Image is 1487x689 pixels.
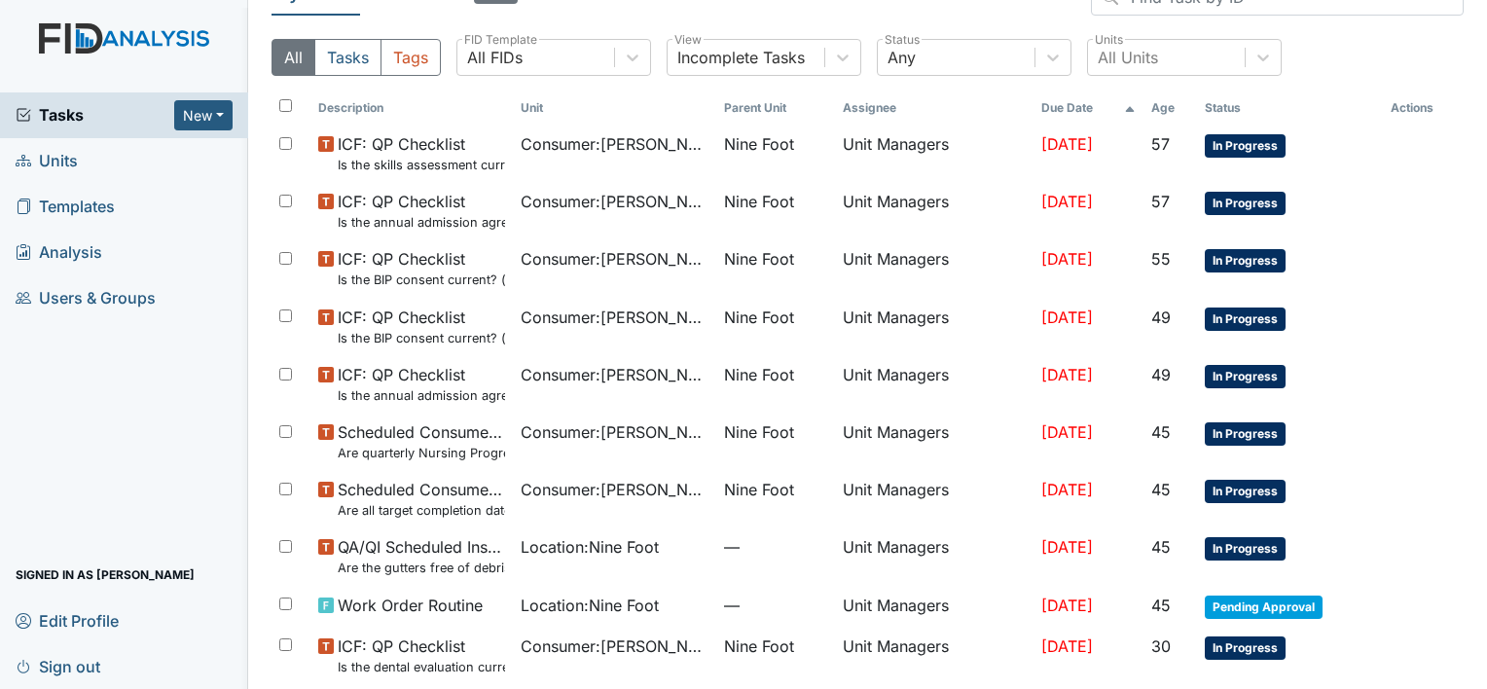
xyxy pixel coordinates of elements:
[835,470,1034,527] td: Unit Managers
[521,594,659,617] span: Location : Nine Foot
[1041,537,1093,557] span: [DATE]
[1041,249,1093,269] span: [DATE]
[1205,596,1323,619] span: Pending Approval
[1151,365,1171,384] span: 49
[835,91,1034,125] th: Assignee
[724,306,794,329] span: Nine Foot
[835,125,1034,182] td: Unit Managers
[724,247,794,271] span: Nine Foot
[513,91,715,125] th: Toggle SortBy
[16,237,102,268] span: Analysis
[381,39,441,76] button: Tags
[521,478,707,501] span: Consumer : [PERSON_NAME]
[338,190,505,232] span: ICF: QP Checklist Is the annual admission agreement current? (document the date in the comment se...
[338,444,505,462] small: Are quarterly Nursing Progress Notes/Visual Assessments completed by the end of the month followi...
[1041,596,1093,615] span: [DATE]
[338,559,505,577] small: Are the gutters free of debris?
[1151,480,1171,499] span: 45
[1041,636,1093,656] span: [DATE]
[724,132,794,156] span: Nine Foot
[1205,636,1286,660] span: In Progress
[338,247,505,289] span: ICF: QP Checklist Is the BIP consent current? (document the date, BIP number in the comment section)
[677,46,805,69] div: Incomplete Tasks
[16,651,100,681] span: Sign out
[1205,365,1286,388] span: In Progress
[835,586,1034,627] td: Unit Managers
[314,39,381,76] button: Tasks
[724,420,794,444] span: Nine Foot
[835,298,1034,355] td: Unit Managers
[724,190,794,213] span: Nine Foot
[1041,134,1093,154] span: [DATE]
[1151,422,1171,442] span: 45
[724,594,827,617] span: —
[1151,134,1170,154] span: 57
[1383,91,1464,125] th: Actions
[521,306,707,329] span: Consumer : [PERSON_NAME]
[1151,308,1171,327] span: 49
[16,103,174,127] a: Tasks
[716,91,835,125] th: Toggle SortBy
[1143,91,1198,125] th: Toggle SortBy
[16,283,156,313] span: Users & Groups
[835,239,1034,297] td: Unit Managers
[338,478,505,520] span: Scheduled Consumer Chart Review Are all target completion dates current (not expired)?
[835,627,1034,684] td: Unit Managers
[338,363,505,405] span: ICF: QP Checklist Is the annual admission agreement current? (document the date in the comment se...
[1151,249,1171,269] span: 55
[521,132,707,156] span: Consumer : [PERSON_NAME]
[521,247,707,271] span: Consumer : [PERSON_NAME]
[835,355,1034,413] td: Unit Managers
[338,594,483,617] span: Work Order Routine
[338,658,505,676] small: Is the dental evaluation current? (document the date, oral rating, and goal # if needed in the co...
[174,100,233,130] button: New
[16,192,115,222] span: Templates
[16,605,119,635] span: Edit Profile
[467,46,523,69] div: All FIDs
[338,386,505,405] small: Is the annual admission agreement current? (document the date in the comment section)
[338,535,505,577] span: QA/QI Scheduled Inspection Are the gutters free of debris?
[888,46,916,69] div: Any
[310,91,513,125] th: Toggle SortBy
[1041,365,1093,384] span: [DATE]
[338,501,505,520] small: Are all target completion dates current (not expired)?
[16,146,78,176] span: Units
[338,213,505,232] small: Is the annual admission agreement current? (document the date in the comment section)
[724,535,827,559] span: —
[1197,91,1382,125] th: Toggle SortBy
[1041,422,1093,442] span: [DATE]
[1151,537,1171,557] span: 45
[835,527,1034,585] td: Unit Managers
[521,635,707,658] span: Consumer : [PERSON_NAME]
[521,420,707,444] span: Consumer : [PERSON_NAME]
[1098,46,1158,69] div: All Units
[1205,134,1286,158] span: In Progress
[1205,308,1286,331] span: In Progress
[1205,480,1286,503] span: In Progress
[835,182,1034,239] td: Unit Managers
[16,560,195,590] span: Signed in as [PERSON_NAME]
[338,132,505,174] span: ICF: QP Checklist Is the skills assessment current? (document the date in the comment section)
[1205,249,1286,272] span: In Progress
[338,329,505,347] small: Is the BIP consent current? (document the date, BIP number in the comment section)
[1041,308,1093,327] span: [DATE]
[1041,192,1093,211] span: [DATE]
[521,190,707,213] span: Consumer : [PERSON_NAME]
[1034,91,1143,125] th: Toggle SortBy
[724,478,794,501] span: Nine Foot
[1205,537,1286,561] span: In Progress
[1205,422,1286,446] span: In Progress
[521,363,707,386] span: Consumer : [PERSON_NAME]
[338,271,505,289] small: Is the BIP consent current? (document the date, BIP number in the comment section)
[272,39,441,76] div: Type filter
[521,535,659,559] span: Location : Nine Foot
[1151,192,1170,211] span: 57
[338,635,505,676] span: ICF: QP Checklist Is the dental evaluation current? (document the date, oral rating, and goal # i...
[279,99,292,112] input: Toggle All Rows Selected
[1205,192,1286,215] span: In Progress
[724,635,794,658] span: Nine Foot
[338,156,505,174] small: Is the skills assessment current? (document the date in the comment section)
[272,39,315,76] button: All
[338,306,505,347] span: ICF: QP Checklist Is the BIP consent current? (document the date, BIP number in the comment section)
